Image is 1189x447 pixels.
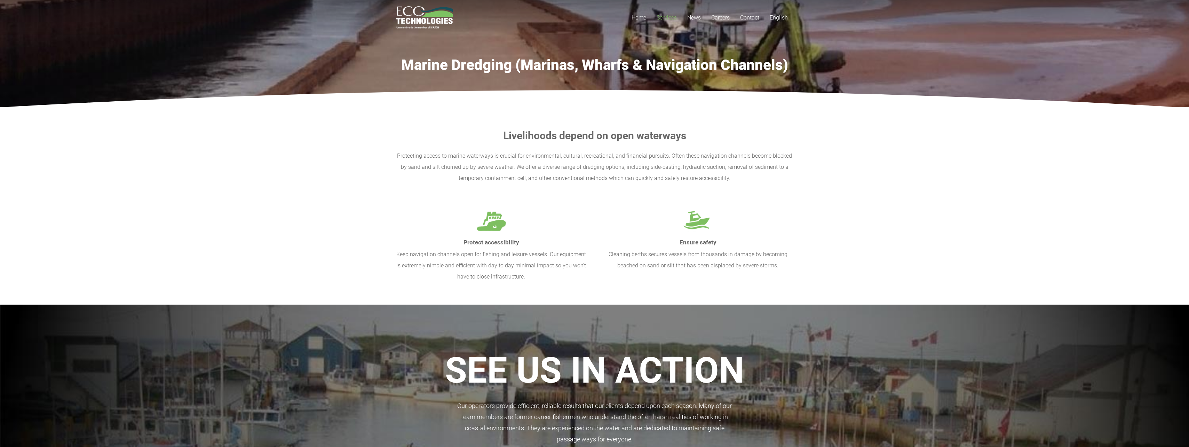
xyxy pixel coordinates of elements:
[770,14,788,21] span: English
[503,130,686,142] strong: Livelihoods depend on open waterways
[632,14,646,21] span: Home
[396,150,793,184] p: Protecting access to marine waterways is crucial for environmental, cultural, recreational, and f...
[396,56,793,74] h1: Marine Dredging (Marinas, Wharfs & Navigation Channels)
[396,400,793,445] p: Our operators provide efficient, reliable results that our clients depend upon each season. Many ...
[657,14,677,21] span: Services
[711,14,730,21] span: Careers
[396,249,586,282] p: Keep navigation channels open for fishing and leisure vessels. Our equipment is extremely nimble ...
[740,14,759,21] span: Contact
[463,239,519,246] strong: Protect accessibility
[396,6,453,29] a: logo_EcoTech_ASDR_RGB
[445,350,744,391] strong: SEE US IN ACTION
[687,14,701,21] span: News
[680,239,716,246] strong: Ensure safety
[603,249,793,271] p: Cleaning berths secures vessels from thousands in damage by becoming beached on sand or silt that...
